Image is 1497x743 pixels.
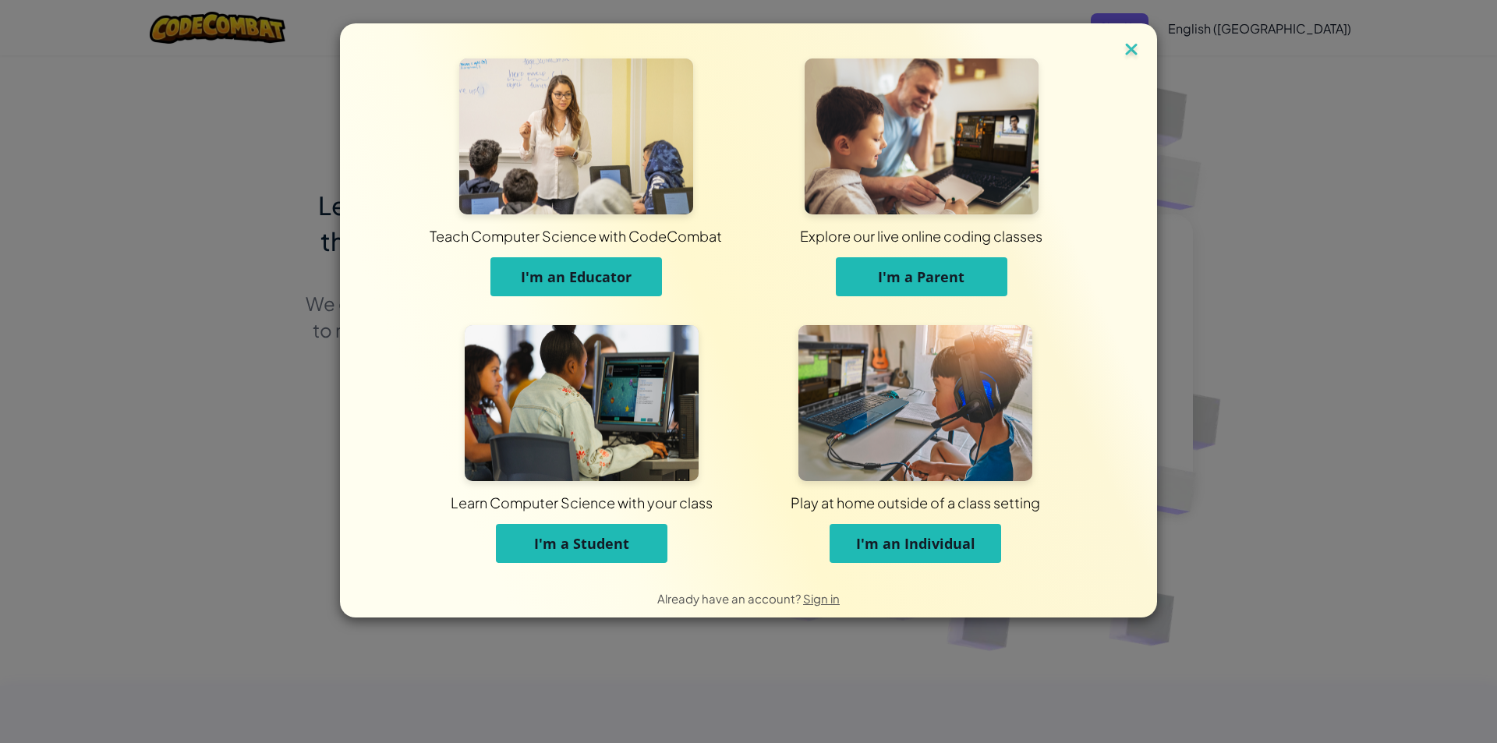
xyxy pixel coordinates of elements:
[532,493,1299,512] div: Play at home outside of a class setting
[805,58,1039,214] img: For Parents
[534,534,629,553] span: I'm a Student
[1121,39,1141,62] img: close icon
[490,257,662,296] button: I'm an Educator
[830,524,1001,563] button: I'm an Individual
[521,267,632,286] span: I'm an Educator
[459,58,693,214] img: For Educators
[798,325,1032,481] img: For Individuals
[496,524,667,563] button: I'm a Student
[878,267,964,286] span: I'm a Parent
[465,325,699,481] img: For Students
[856,534,975,553] span: I'm an Individual
[836,257,1007,296] button: I'm a Parent
[657,591,803,606] span: Already have an account?
[520,226,1322,246] div: Explore our live online coding classes
[803,591,840,606] a: Sign in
